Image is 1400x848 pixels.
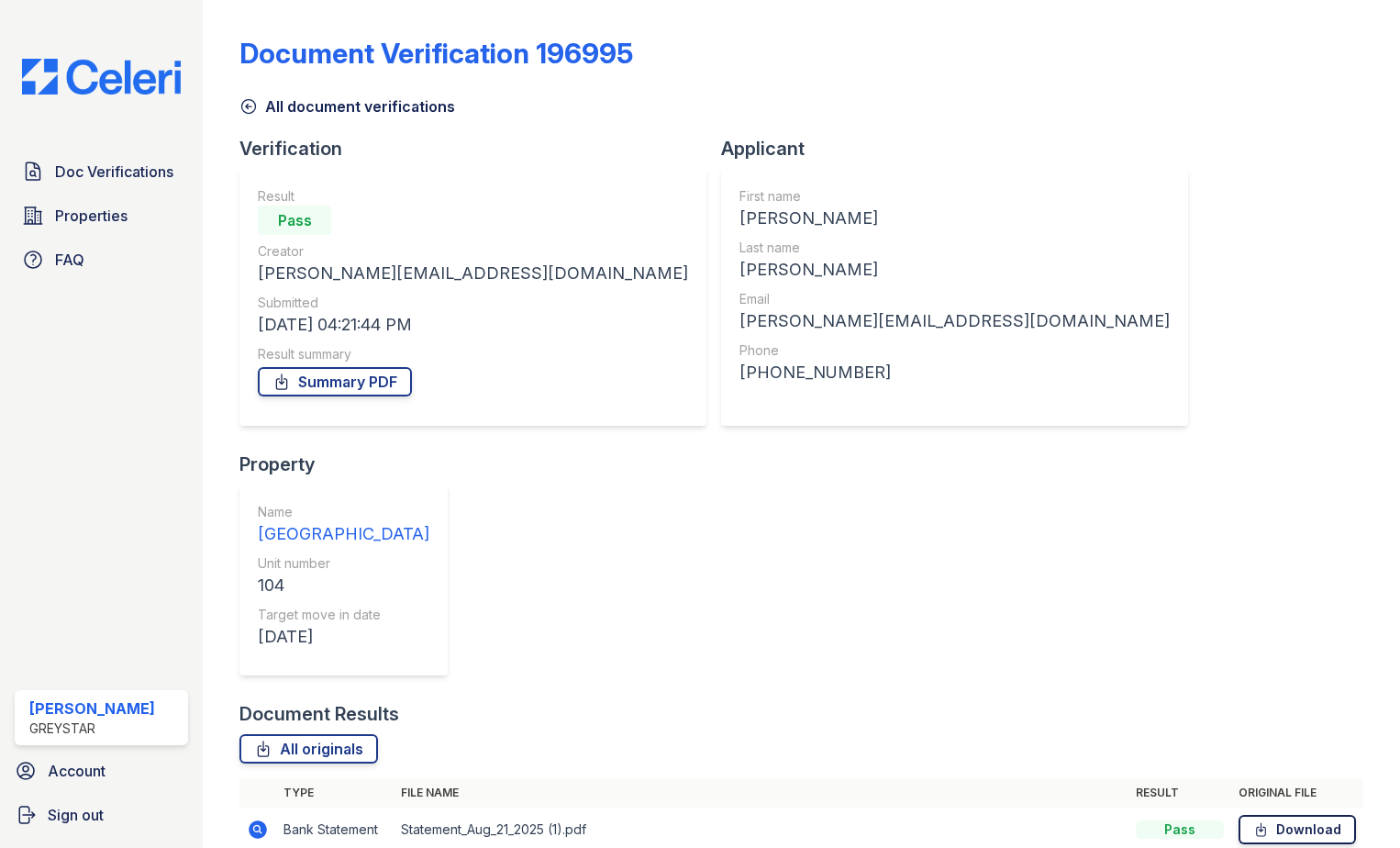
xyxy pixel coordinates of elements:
div: Last name [739,239,1170,257]
a: Properties [15,197,188,234]
a: All originals [239,734,378,764]
a: Sign out [7,797,195,833]
div: Document Verification 196995 [239,37,633,70]
th: Result [1128,778,1231,808]
div: First name [739,187,1170,206]
div: Target move in date [258,606,429,624]
div: [GEOGRAPHIC_DATA] [258,521,429,547]
div: [PHONE_NUMBER] [739,360,1170,385]
div: [PERSON_NAME] [739,257,1170,283]
a: Name [GEOGRAPHIC_DATA] [258,503,429,547]
div: [PERSON_NAME][EMAIL_ADDRESS][DOMAIN_NAME] [739,308,1170,334]
img: CE_Logo_Blue-a8612792a0a2168367f1c8372b55b34899dd931a85d93a1a3d3e32e68fde9ad4.png [7,59,195,95]
div: Creator [258,242,688,261]
th: Original file [1231,778,1363,808]
div: Applicant [721,136,1203,162]
div: [DATE] 04:21:44 PM [258,312,688,338]
span: Properties [55,205,128,227]
div: Pass [258,206,331,235]
a: Download [1239,815,1356,844]
div: Phone [739,341,1170,360]
div: Result summary [258,345,688,363]
div: Verification [239,136,721,162]
div: Submitted [258,294,688,312]
div: [PERSON_NAME] [739,206,1170,231]
div: Name [258,503,429,521]
div: 104 [258,573,429,598]
a: All document verifications [239,95,455,117]
a: Summary PDF [258,367,412,396]
span: Sign out [48,804,104,826]
div: Unit number [258,554,429,573]
span: FAQ [55,249,84,271]
th: File name [394,778,1128,808]
div: Result [258,187,688,206]
div: Pass [1136,820,1224,839]
div: [PERSON_NAME] [29,697,155,720]
div: Email [739,290,1170,308]
a: FAQ [15,241,188,278]
a: Account [7,753,195,789]
div: [PERSON_NAME][EMAIL_ADDRESS][DOMAIN_NAME] [258,261,688,286]
div: [DATE] [258,624,429,650]
div: Property [239,452,462,477]
span: Account [48,760,106,782]
th: Type [276,778,394,808]
a: Doc Verifications [15,153,188,190]
div: Greystar [29,720,155,738]
div: Document Results [239,701,399,727]
span: Doc Verifications [55,161,173,183]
